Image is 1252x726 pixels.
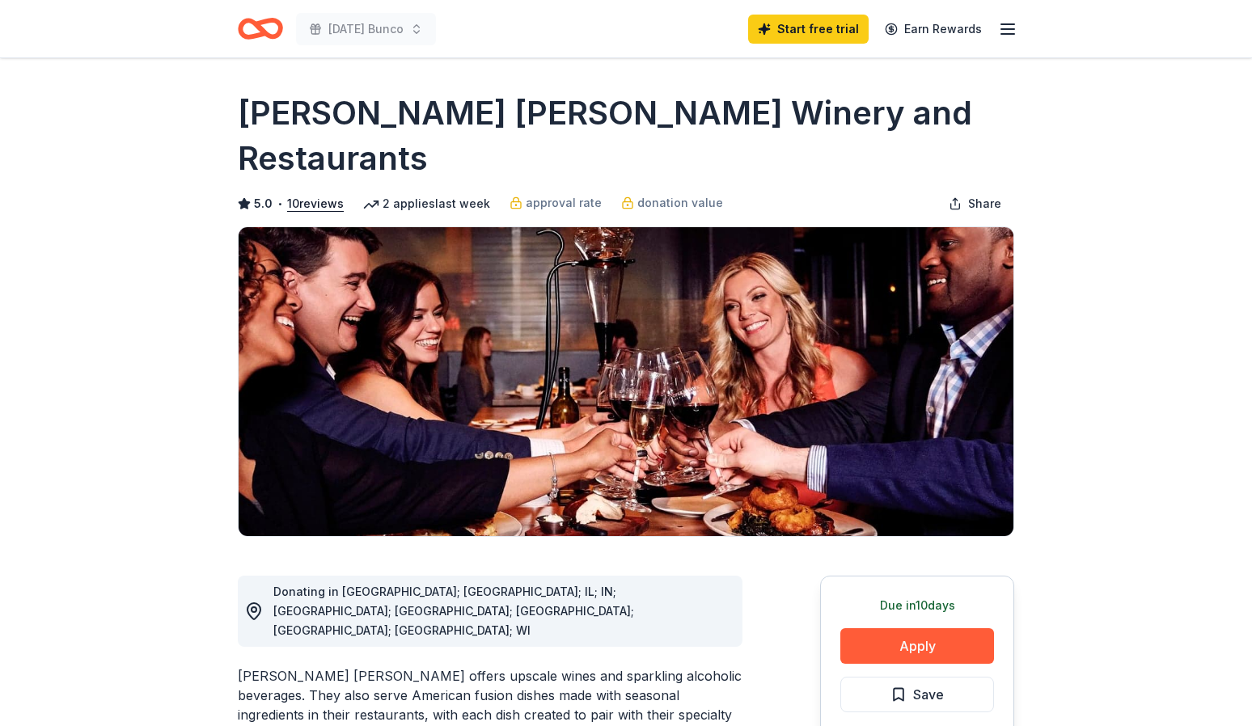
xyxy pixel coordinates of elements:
span: 5.0 [254,194,273,213]
a: approval rate [510,193,602,213]
div: Due in 10 days [840,596,994,615]
button: Save [840,677,994,712]
div: 2 applies last week [363,194,490,213]
span: donation value [637,193,723,213]
span: approval rate [526,193,602,213]
a: Start free trial [748,15,869,44]
a: donation value [621,193,723,213]
span: Share [968,194,1001,213]
span: Donating in [GEOGRAPHIC_DATA]; [GEOGRAPHIC_DATA]; IL; IN; [GEOGRAPHIC_DATA]; [GEOGRAPHIC_DATA]; [... [273,585,634,637]
span: Save [913,684,944,705]
button: 10reviews [287,194,344,213]
img: Image for Cooper's Hawk Winery and Restaurants [239,227,1013,536]
button: Apply [840,628,994,664]
span: [DATE] Bunco [328,19,404,39]
a: Earn Rewards [875,15,992,44]
a: Home [238,10,283,48]
button: [DATE] Bunco [296,13,436,45]
button: Share [936,188,1014,220]
span: • [277,197,283,210]
h1: [PERSON_NAME] [PERSON_NAME] Winery and Restaurants [238,91,1014,181]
